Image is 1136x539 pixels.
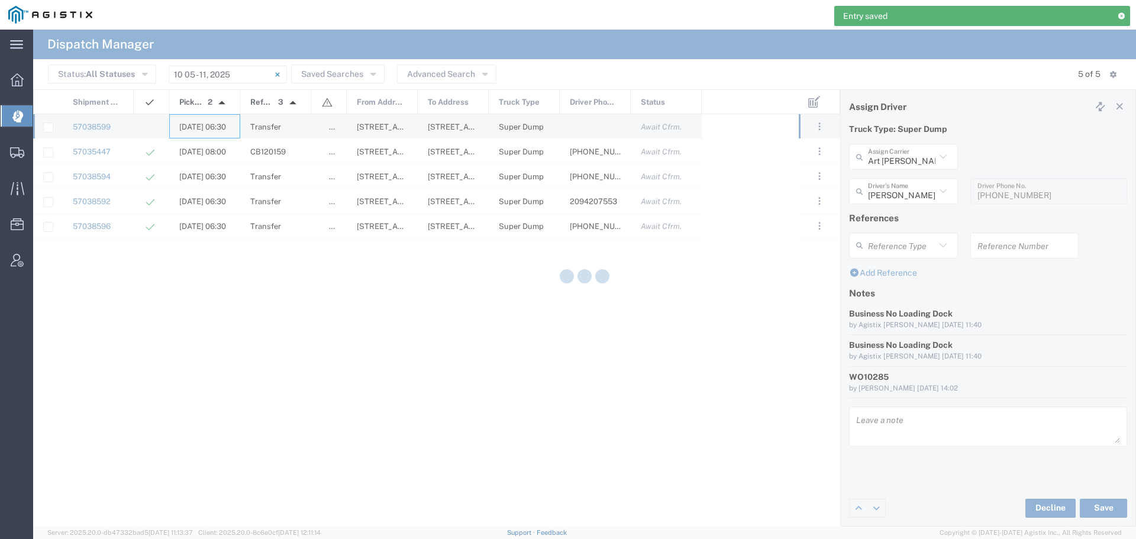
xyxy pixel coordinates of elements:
[8,6,92,24] img: logo
[149,529,193,536] span: [DATE] 11:13:37
[47,529,193,536] span: Server: 2025.20.0-db47332bad5
[537,529,567,536] a: Feedback
[278,529,321,536] span: [DATE] 12:11:14
[198,529,321,536] span: Client: 2025.20.0-8c6e0cf
[507,529,537,536] a: Support
[843,10,887,22] span: Entry saved
[940,528,1122,538] span: Copyright © [DATE]-[DATE] Agistix Inc., All Rights Reserved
